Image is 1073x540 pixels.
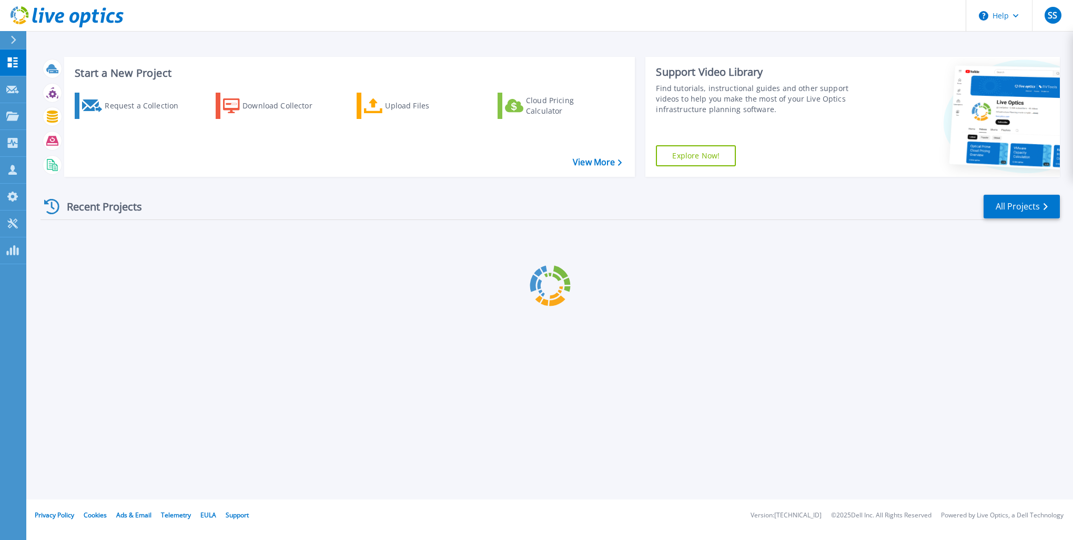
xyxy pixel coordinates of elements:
div: Download Collector [242,95,327,116]
a: Telemetry [161,511,191,519]
div: Request a Collection [105,95,189,116]
a: Cookies [84,511,107,519]
a: Upload Files [357,93,474,119]
a: All Projects [984,195,1060,218]
div: Support Video Library [656,65,868,79]
li: © 2025 Dell Inc. All Rights Reserved [831,512,932,519]
a: EULA [200,511,216,519]
li: Version: [TECHNICAL_ID] [751,512,822,519]
div: Recent Projects [41,194,156,219]
span: SS [1048,11,1057,19]
a: Cloud Pricing Calculator [498,93,615,119]
a: Ads & Email [116,511,151,519]
a: Explore Now! [656,145,736,166]
a: Privacy Policy [35,511,74,519]
a: Support [226,511,249,519]
h3: Start a New Project [75,67,622,79]
div: Find tutorials, instructional guides and other support videos to help you make the most of your L... [656,83,868,115]
div: Upload Files [385,95,469,116]
li: Powered by Live Optics, a Dell Technology [941,512,1064,519]
a: View More [573,157,622,167]
a: Request a Collection [75,93,192,119]
div: Cloud Pricing Calculator [526,95,610,116]
a: Download Collector [216,93,333,119]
